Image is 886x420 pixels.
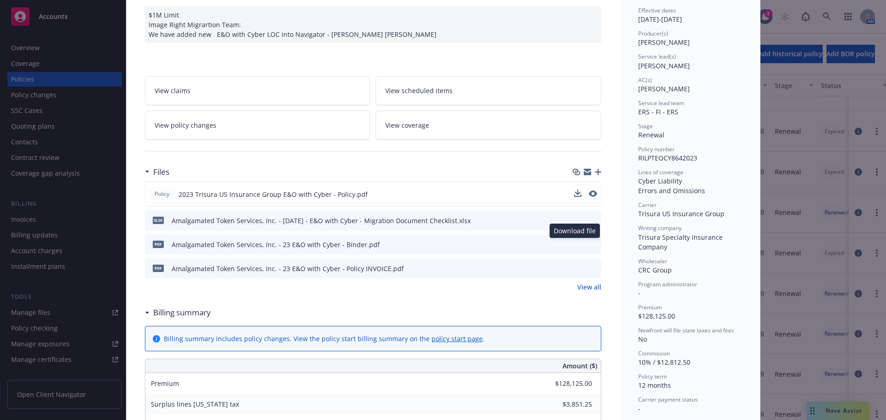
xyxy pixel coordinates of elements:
button: preview file [589,190,597,197]
button: download file [574,189,581,197]
span: View scheduled items [385,86,453,95]
span: Commission [638,349,670,357]
div: Errors and Omissions [638,186,742,195]
span: pdf [153,241,164,248]
div: Amalgamated Token Services, Inc. - [DATE] - E&O with Cyber - Migration Document Checklist.xlsx [172,216,471,225]
button: download file [575,216,582,225]
span: Wholesaler [638,257,667,265]
input: 0.00 [538,397,598,411]
div: Files [145,166,169,178]
div: Billing summary [145,307,211,319]
button: preview file [589,189,597,199]
span: Producer(s) [638,30,668,37]
h3: Billing summary [153,307,211,319]
span: Amount ($) [563,361,597,371]
span: View policy changes [155,120,216,130]
span: Stage [638,122,653,130]
button: download file [575,264,582,273]
div: Download file [550,224,600,238]
span: - [638,404,641,413]
span: - [638,289,641,297]
span: Newfront will file state taxes and fees [638,326,734,334]
span: Service lead(s) [638,53,676,60]
span: $128,125.00 [638,312,675,320]
a: View coverage [376,111,601,140]
a: policy start page [431,334,483,343]
div: [DATE] - [DATE] [638,6,742,24]
span: Policy number [638,145,675,153]
a: View all [577,282,601,292]
span: Policy term [638,373,667,380]
button: download file [575,240,582,249]
span: pdf [153,265,164,272]
a: View claims [145,76,371,105]
span: 12 months [638,381,671,390]
a: View policy changes [145,111,371,140]
button: download file [574,189,581,199]
a: View scheduled items [376,76,601,105]
span: Program administrator [638,280,697,288]
span: Carrier payment status [638,396,698,403]
span: Renewal [638,130,664,139]
span: Service lead team [638,99,684,107]
button: preview file [589,264,598,273]
span: [PERSON_NAME] [638,61,690,70]
span: AC(s) [638,76,652,84]
span: Policy [153,190,171,198]
button: preview file [589,216,598,225]
span: Surplus lines [US_STATE] tax [151,400,239,408]
span: RILPTEOCY8642023 [638,154,697,162]
span: [PERSON_NAME] [638,38,690,47]
span: Writing company [638,224,682,232]
span: Trisura US Insurance Group [638,209,724,218]
span: Carrier [638,201,657,209]
input: 0.00 [538,377,598,390]
span: Premium [151,379,179,388]
span: Effective dates [638,6,676,14]
span: 10% / $12,812.50 [638,358,690,367]
button: preview file [589,240,598,249]
div: $1M Limit Image Right Migrartion Team: We have added new E&O with Cyber LOC into Navigator - [PER... [145,6,601,43]
span: Lines of coverage [638,168,683,176]
span: View claims [155,86,191,95]
div: Amalgamated Token Services, Inc. - 23 E&O with Cyber - Policy INVOICE.pdf [172,264,404,273]
span: CRC Group [638,266,672,274]
span: ERS - FI - ERS [638,107,678,116]
span: View coverage [385,120,429,130]
div: Amalgamated Token Services, Inc. - 23 E&O with Cyber - Binder.pdf [172,240,380,249]
span: Premium [638,303,662,311]
h3: Files [153,166,169,178]
span: [PERSON_NAME] [638,84,690,93]
div: Cyber Liability [638,176,742,186]
span: 2023 Trisura US Insurance Group E&O with Cyber - Policy.pdf [179,189,368,199]
span: Trisura Specialty Insurance Company [638,233,724,251]
span: xlsx [153,217,164,224]
div: Billing summary includes policy changes. View the policy start billing summary on the . [164,334,485,343]
span: No [638,335,647,343]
